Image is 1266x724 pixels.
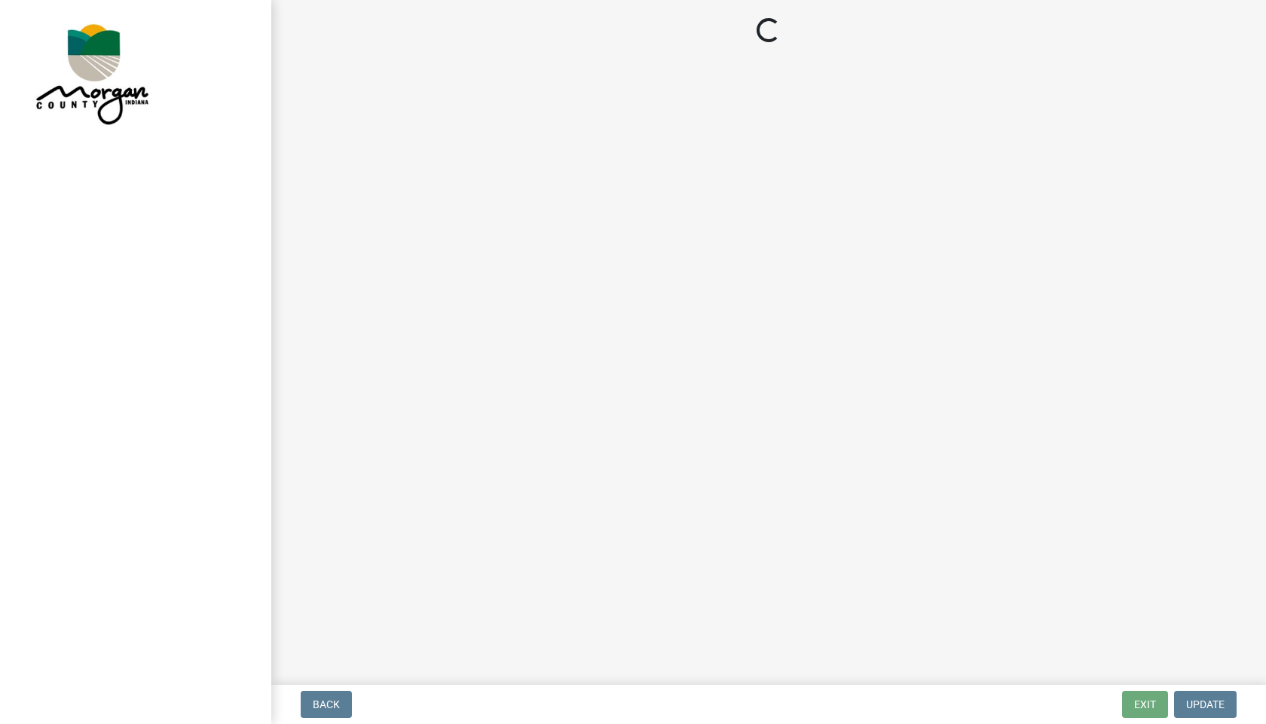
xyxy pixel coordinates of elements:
span: Back [313,698,340,710]
span: Update [1186,698,1225,710]
img: Morgan County, Indiana [30,16,151,129]
button: Update [1174,691,1237,718]
button: Back [301,691,352,718]
button: Exit [1122,691,1168,718]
